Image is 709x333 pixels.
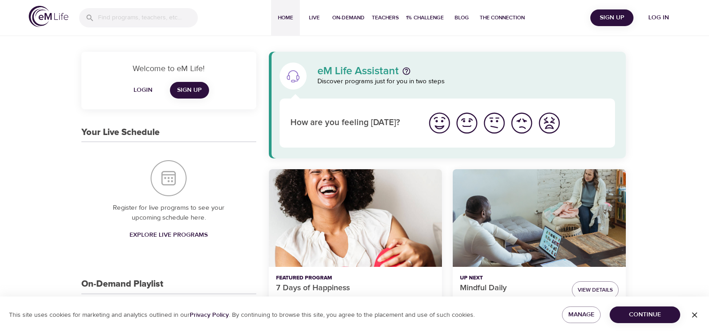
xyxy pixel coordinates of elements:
button: I'm feeling worst [535,109,563,137]
h3: Your Live Schedule [81,127,160,138]
p: 7 Days of Happiness [276,282,435,294]
span: Login [132,85,154,96]
span: Explore Live Programs [129,229,208,241]
input: Find programs, teachers, etc... [98,8,198,27]
button: View Details [572,281,619,299]
img: logo [29,6,68,27]
a: Explore Live Programs [126,227,211,243]
nav: breadcrumb [276,294,435,306]
span: Manage [569,309,593,320]
img: Your Live Schedule [151,160,187,196]
img: worst [537,111,562,135]
button: Sign Up [590,9,633,26]
p: Featured Program [276,274,435,282]
button: Manage [562,306,601,323]
p: Register for live programs to see your upcoming schedule here. [99,203,238,223]
p: On-Demand [276,296,310,305]
p: Mindful Daily [460,282,565,294]
h3: On-Demand Playlist [81,279,163,289]
button: I'm feeling great [426,109,453,137]
button: Continue [610,306,680,323]
span: Sign Up [177,85,202,96]
li: · [488,294,490,306]
button: I'm feeling good [453,109,481,137]
li: · [313,294,315,306]
button: I'm feeling ok [481,109,508,137]
p: 7 Episodes [319,296,349,305]
span: View Details [578,285,613,295]
a: Privacy Policy [190,311,229,319]
span: Blog [451,13,473,22]
button: 7 Days of Happiness [269,169,442,267]
img: good [455,111,479,135]
p: Discover programs just for you in two steps [317,76,615,87]
p: 11:00 AM [460,296,485,305]
span: Live [303,13,325,22]
button: Mindful Daily [453,169,626,267]
p: How are you feeling [DATE]? [290,117,415,130]
p: Up Next [460,274,565,282]
span: On-Demand [332,13,365,22]
p: eM Life Assistant [317,66,399,76]
span: The Connection [480,13,525,22]
img: eM Life Assistant [286,69,300,83]
span: Log in [641,12,677,23]
img: bad [509,111,534,135]
span: Continue [617,309,673,320]
img: ok [482,111,507,135]
span: Home [275,13,296,22]
nav: breadcrumb [460,294,565,306]
span: Teachers [372,13,399,22]
span: Sign Up [594,12,630,23]
a: Sign Up [170,82,209,99]
span: 1% Challenge [406,13,444,22]
button: Log in [637,9,680,26]
p: Welcome to eM Life! [92,63,245,75]
button: Login [129,82,157,99]
img: great [427,111,452,135]
button: I'm feeling bad [508,109,535,137]
p: [PERSON_NAME] [494,296,541,305]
